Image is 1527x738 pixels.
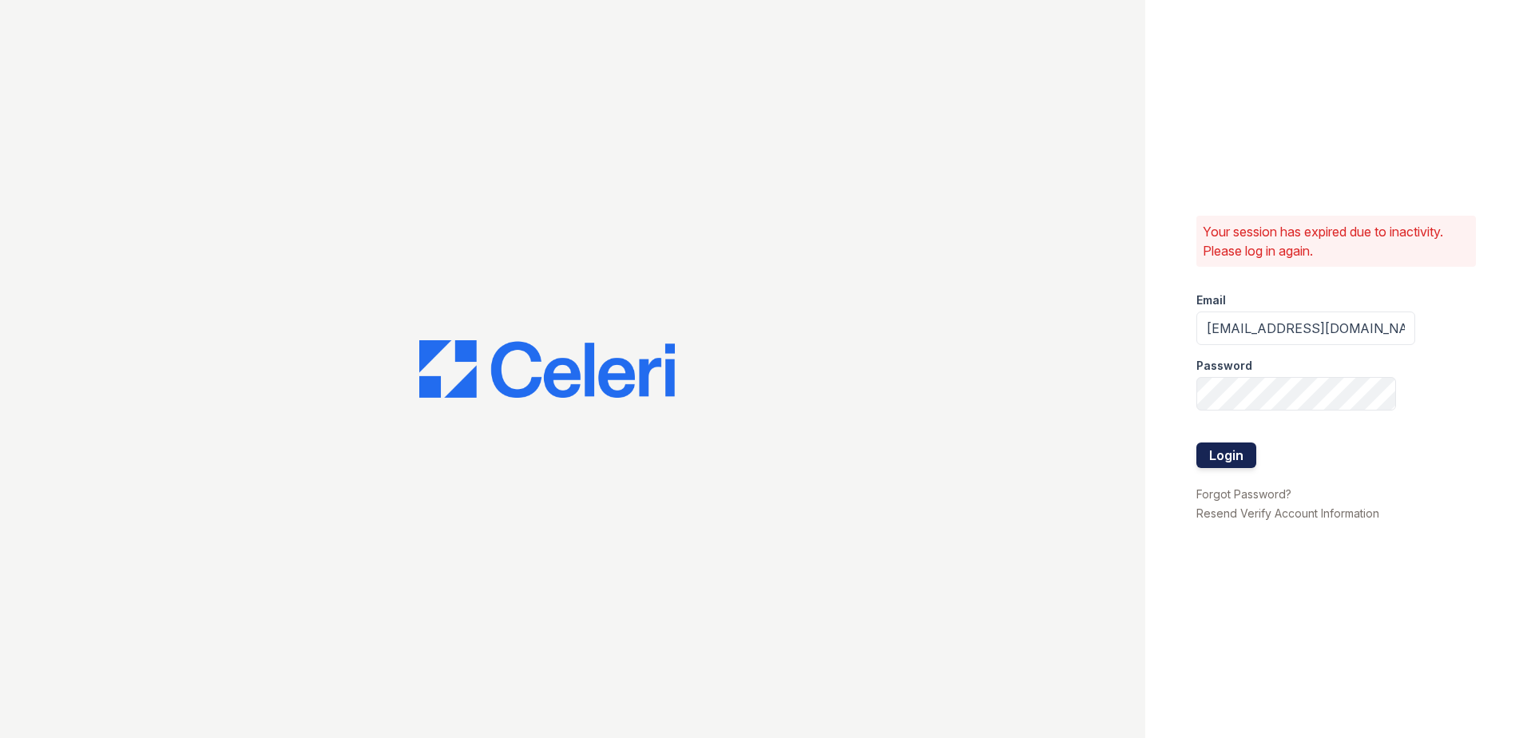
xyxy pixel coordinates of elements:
[1196,487,1291,501] a: Forgot Password?
[1196,442,1256,468] button: Login
[1203,222,1469,260] p: Your session has expired due to inactivity. Please log in again.
[1196,506,1379,520] a: Resend Verify Account Information
[1196,292,1226,308] label: Email
[419,340,675,398] img: CE_Logo_Blue-a8612792a0a2168367f1c8372b55b34899dd931a85d93a1a3d3e32e68fde9ad4.png
[1196,358,1252,374] label: Password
